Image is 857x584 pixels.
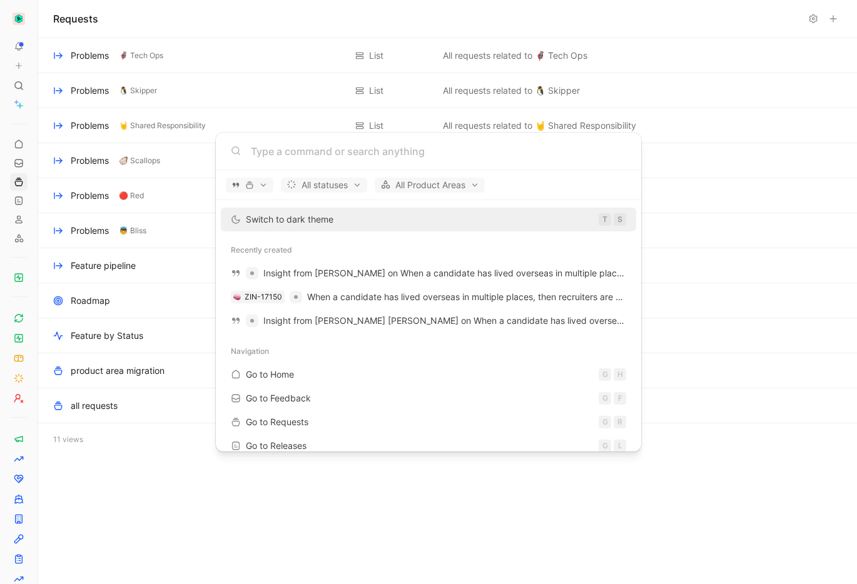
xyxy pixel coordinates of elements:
div: G [599,440,611,452]
div: F [614,392,626,405]
button: All statuses [281,178,367,193]
span: All statuses [287,178,362,193]
div: H [614,368,626,381]
a: Insight from [PERSON_NAME] [PERSON_NAME] on When a candidate has lived overseas in multiple place... [221,309,636,333]
span: Switch to dark theme [246,214,333,224]
a: 🧠ZIN-17150When a candidate has lived overseas in multiple places, then recruiters are unable to c... [221,285,636,309]
div: G [599,392,611,405]
div: R [614,416,626,428]
button: All Product Areas [375,178,485,193]
span: Go to Home [246,369,294,380]
span: Go to Requests [246,416,308,427]
a: Insight from [PERSON_NAME] on When a candidate has lived overseas in multiple places, then recrui... [221,261,636,285]
div: S [614,213,626,226]
div: T [599,213,611,226]
div: Recently created [216,239,641,261]
a: Go to RequestsGR [221,410,636,434]
img: 🧠 [233,293,241,301]
a: Go to ReleasesGL [221,434,636,458]
div: G [599,416,611,428]
input: Type a command or search anything [251,144,626,159]
div: Navigation [216,340,641,363]
div: L [614,440,626,452]
div: G [599,368,611,381]
a: Go to HomeGH [221,363,636,386]
div: ZIN-17150 [245,291,282,303]
a: Go to FeedbackGF [221,386,636,410]
span: All Product Areas [380,178,479,193]
button: Switch to dark themeTS [221,208,636,231]
span: Go to Releases [246,440,307,451]
span: When a candidate has lived overseas in multiple places, then recruiters are unable to check multi... [307,291,806,302]
span: Go to Feedback [246,393,311,403]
